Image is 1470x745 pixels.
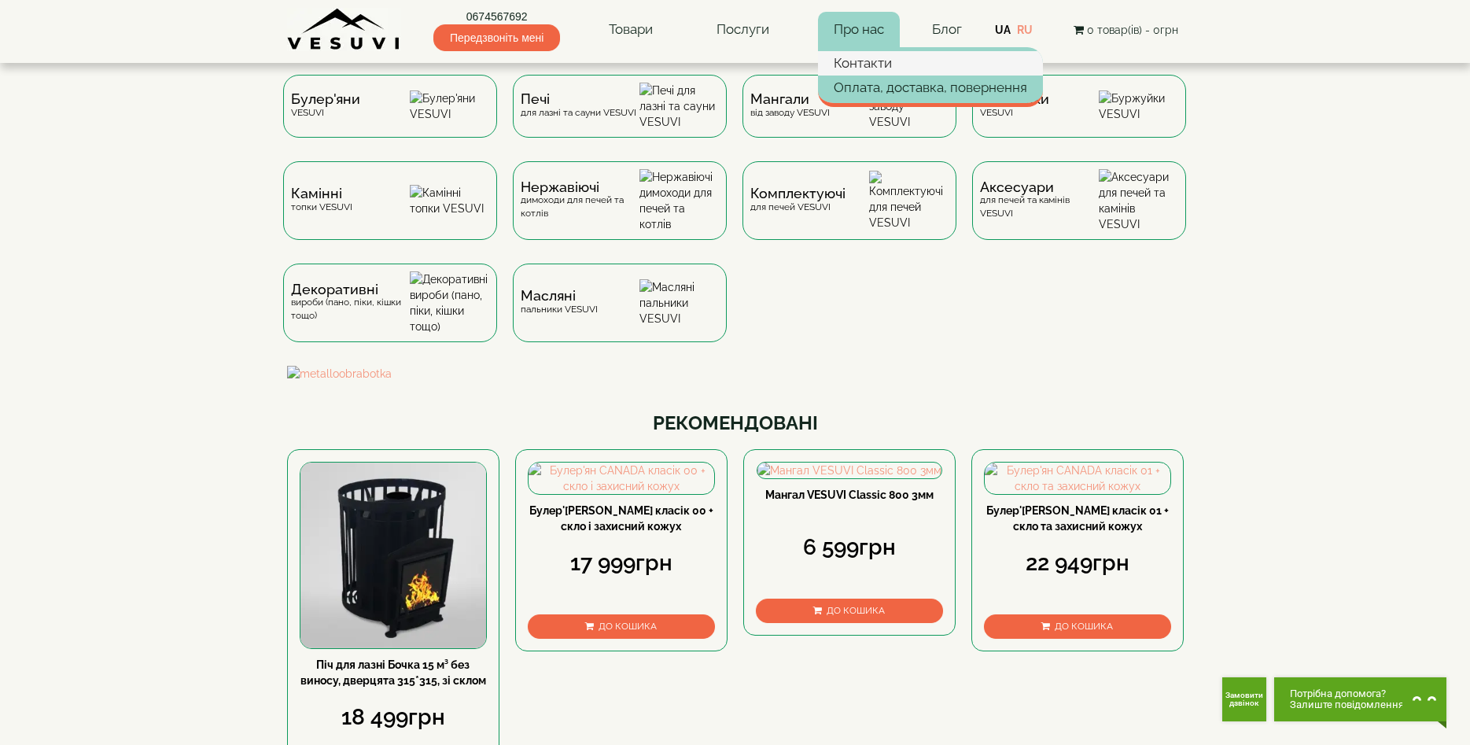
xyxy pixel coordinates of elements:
span: Печі [521,93,636,105]
span: Потрібна допомога? [1290,688,1404,699]
button: До кошика [984,614,1171,639]
a: Блог [932,21,962,37]
span: Масляні [521,290,598,302]
a: Оплата, доставка, повернення [818,76,1043,99]
a: 0674567692 [433,9,560,24]
div: вироби (пано, піки, кішки тощо) [291,283,410,323]
a: Послуги [701,12,785,48]
div: VESUVI [291,93,360,119]
span: Мангали [750,93,830,105]
span: 0 товар(ів) - 0грн [1087,24,1178,36]
button: Get Call button [1222,677,1266,721]
a: Контакти [818,51,1043,75]
div: для печей VESUVI [750,187,846,213]
img: Завод VESUVI [287,8,401,51]
a: Товари [593,12,669,48]
span: Булер'яни [291,93,360,105]
img: Булер'яни VESUVI [410,90,489,122]
a: Комплектуючідля печей VESUVI Комплектуючі для печей VESUVI [735,161,964,264]
img: Комплектуючі для печей VESUVI [869,171,949,231]
img: Буржуйки VESUVI [1099,90,1178,122]
div: пальники VESUVI [521,290,598,315]
span: Камінні [291,187,352,200]
a: Булер'яниVESUVI Булер'яни VESUVI [275,75,505,161]
span: До кошика [599,621,657,632]
div: 17 999грн [528,548,715,579]
img: Масляні пальники VESUVI [639,279,719,326]
img: Декоративні вироби (пано, піки, кішки тощо) [410,271,489,334]
div: для печей та камінів VESUVI [980,181,1099,220]
a: Декоративнівироби (пано, піки, кішки тощо) Декоративні вироби (пано, піки, кішки тощо) [275,264,505,366]
a: Печідля лазні та сауни VESUVI Печі для лазні та сауни VESUVI [505,75,735,161]
a: Булер'[PERSON_NAME] класік 01 + скло та захисний кожух [986,504,1169,533]
span: Передзвоніть мені [433,24,560,51]
span: Нержавіючі [521,181,639,194]
a: Аксесуаридля печей та камінів VESUVI Аксесуари для печей та камінів VESUVI [964,161,1194,264]
a: Нержавіючідимоходи для печей та котлів Нержавіючі димоходи для печей та котлів [505,161,735,264]
span: Декоративні [291,283,410,296]
button: Chat button [1274,677,1446,721]
span: До кошика [1055,621,1113,632]
div: 6 599грн [756,532,943,563]
span: Комплектуючі [750,187,846,200]
span: До кошика [827,605,885,616]
div: від заводу VESUVI [750,93,830,119]
div: 22 949грн [984,548,1171,579]
a: Мангал VESUVI Classic 800 3мм [765,489,934,501]
span: Залиште повідомлення [1290,699,1404,710]
a: Піч для лазні Бочка 15 м³ без виносу, дверцята 315*315, зі склом [300,658,486,687]
a: UA [995,24,1011,36]
img: Камінні топки VESUVI [410,185,489,216]
span: Аксесуари [980,181,1099,194]
button: До кошика [528,614,715,639]
a: Каміннітопки VESUVI Камінні топки VESUVI [275,161,505,264]
img: Булер'ян CANADA класік 01 + скло та захисний кожух [985,463,1170,494]
img: Нержавіючі димоходи для печей та котлів [639,169,719,232]
img: Булер'ян CANADA класік 00 + скло і захисний кожух [529,463,714,494]
div: 18 499грн [300,702,487,733]
img: Мангал VESUVI Classic 800 3мм [757,463,941,478]
div: топки VESUVI [291,187,352,213]
span: Замовити дзвінок [1225,692,1263,707]
img: Аксесуари для печей та камінів VESUVI [1099,169,1178,232]
a: Мангаливід заводу VESUVI Мангали від заводу VESUVI [735,75,964,161]
div: для лазні та сауни VESUVI [521,93,636,119]
a: Про нас [818,12,900,48]
div: димоходи для печей та котлів [521,181,639,220]
img: metalloobrabotka [287,366,1184,382]
a: БуржуйкиVESUVI Буржуйки VESUVI [964,75,1194,161]
a: Масляніпальники VESUVI Масляні пальники VESUVI [505,264,735,366]
button: До кошика [756,599,943,623]
a: RU [1017,24,1033,36]
a: Булер'[PERSON_NAME] класік 00 + скло і захисний кожух [529,504,713,533]
img: Печі для лазні та сауни VESUVI [639,83,719,130]
img: Піч для лазні Бочка 15 м³ без виносу, дверцята 315*315, зі склом [300,463,486,648]
button: 0 товар(ів) - 0грн [1069,21,1183,39]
